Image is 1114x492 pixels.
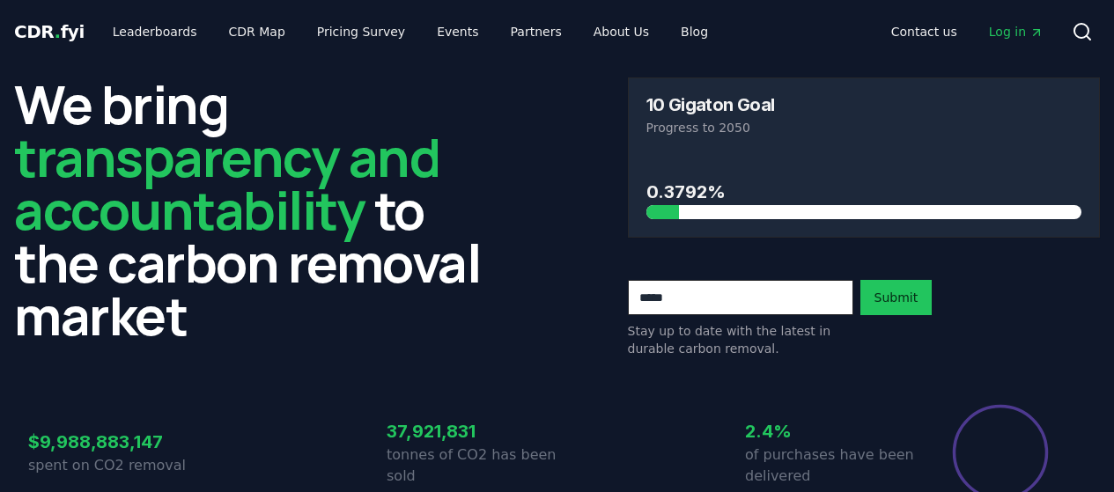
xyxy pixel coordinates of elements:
span: transparency and accountability [14,121,439,246]
span: CDR fyi [14,21,85,42]
a: Contact us [877,16,971,48]
a: Leaderboards [99,16,211,48]
h3: 37,921,831 [387,418,557,444]
a: Events [423,16,492,48]
a: Log in [975,16,1058,48]
a: CDR.fyi [14,19,85,44]
p: of purchases have been delivered [745,444,916,487]
p: Stay up to date with the latest in durable carbon removal. [628,322,853,357]
span: . [55,21,61,42]
h2: We bring to the carbon removal market [14,77,487,341]
h3: 10 Gigaton Goal [646,96,775,114]
nav: Main [99,16,722,48]
span: Log in [989,23,1044,40]
a: About Us [579,16,663,48]
a: Pricing Survey [303,16,419,48]
a: Partners [497,16,576,48]
h3: 2.4% [745,418,916,444]
p: Progress to 2050 [646,119,1082,136]
button: Submit [860,280,933,315]
a: CDR Map [215,16,299,48]
p: spent on CO2 removal [28,455,199,476]
h3: 0.3792% [646,179,1082,205]
nav: Main [877,16,1058,48]
h3: $9,988,883,147 [28,429,199,455]
a: Blog [667,16,722,48]
p: tonnes of CO2 has been sold [387,444,557,487]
